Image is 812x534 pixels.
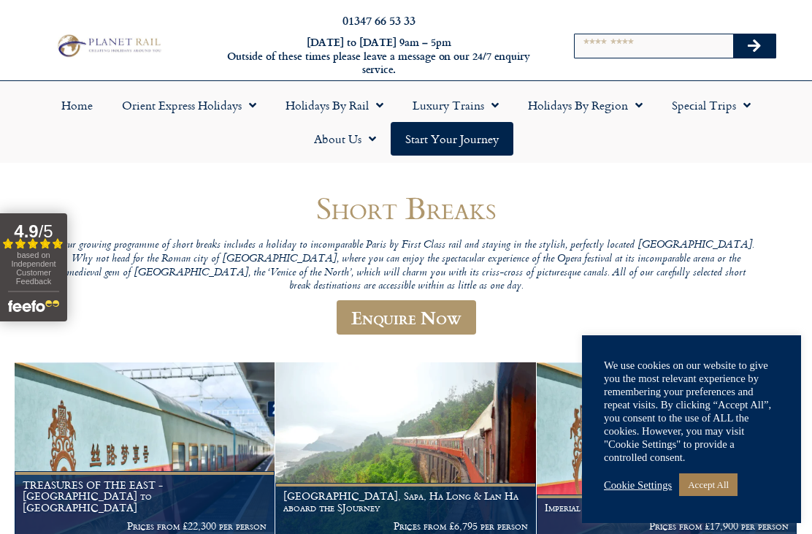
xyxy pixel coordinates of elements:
p: Prices from £17,900 per person [545,520,789,532]
a: About Us [299,122,391,156]
a: Cookie Settings [604,478,672,492]
h1: Imperial China - Xi’an to [GEOGRAPHIC_DATA] [545,502,789,514]
button: Search [733,34,775,58]
a: Start your Journey [391,122,513,156]
a: Accept All [679,473,738,496]
div: We use cookies on our website to give you the most relevant experience by remembering your prefer... [604,359,779,464]
p: Prices from £6,795 per person [283,520,527,532]
h6: [DATE] to [DATE] 9am – 5pm Outside of these times please leave a message on our 24/7 enquiry serv... [221,36,538,77]
p: Our growing programme of short breaks includes a holiday to incomparable Paris by First Class rai... [55,239,757,294]
h1: [GEOGRAPHIC_DATA], Sapa, Ha Long & Lan Ha aboard the SJourney [283,490,527,514]
a: Orient Express Holidays [107,88,271,122]
a: Luxury Trains [398,88,513,122]
a: Holidays by Rail [271,88,398,122]
img: Planet Rail Train Holidays Logo [53,32,164,59]
nav: Menu [7,88,805,156]
a: 01347 66 53 33 [342,12,415,28]
h1: TREASURES OF THE EAST - [GEOGRAPHIC_DATA] to [GEOGRAPHIC_DATA] [23,479,267,514]
a: Special Trips [657,88,765,122]
a: Home [47,88,107,122]
h1: Short Breaks [55,191,757,225]
p: Prices from £22,300 per person [23,520,267,532]
a: Enquire Now [337,300,476,335]
a: Holidays by Region [513,88,657,122]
